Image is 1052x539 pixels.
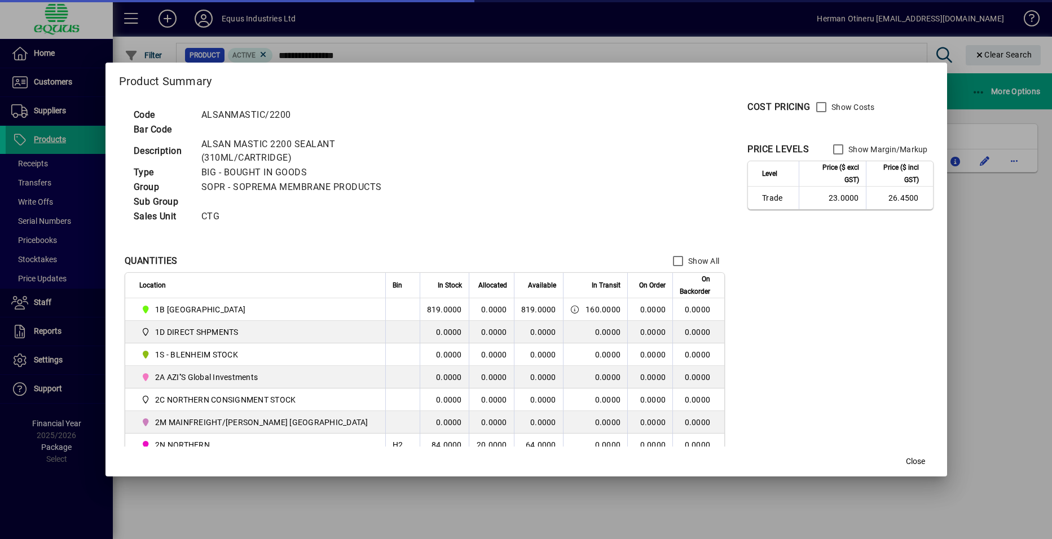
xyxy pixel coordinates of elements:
td: 0.0000 [672,388,724,411]
td: BIG - BOUGHT IN GOODS [196,165,401,180]
td: 0.0000 [420,388,469,411]
td: CTG [196,209,401,224]
td: 0.0000 [514,343,563,366]
span: 1B [GEOGRAPHIC_DATA] [155,304,245,315]
span: In Stock [438,279,462,291]
td: 0.0000 [469,366,514,388]
span: Price ($ incl GST) [873,161,919,186]
span: Bin [393,279,402,291]
span: Price ($ excl GST) [806,161,859,186]
div: COST PRICING [747,100,810,114]
td: 0.0000 [514,388,563,411]
td: 0.0000 [672,366,724,388]
td: Type [128,165,196,180]
span: 0.0000 [595,350,621,359]
span: 1S - BLENHEIM STOCK [155,349,238,360]
span: On Order [639,279,666,291]
label: Show Margin/Markup [846,144,928,155]
span: 1D DIRECT SHPMENTS [155,326,239,338]
td: 0.0000 [514,366,563,388]
td: 0.0000 [469,343,514,366]
span: 0.0000 [595,373,621,382]
td: H2 [385,434,420,456]
span: Location [139,279,166,291]
span: Allocated [478,279,507,291]
span: 0.0000 [595,440,621,449]
span: 2A AZI''S Global Investments [155,372,258,383]
td: Group [128,180,196,195]
span: 2C NORTHERN CONSIGNMENT STOCK [155,394,296,405]
td: Sales Unit [128,209,196,224]
td: 0.0000 [514,321,563,343]
span: Level [762,167,777,180]
td: ALSAN MASTIC 2200 SEALANT (310ML/CARTRIDGE) [196,137,401,165]
td: 0.0000 [420,343,469,366]
td: 819.0000 [514,298,563,321]
td: 0.0000 [469,411,514,434]
div: PRICE LEVELS [747,143,809,156]
span: 0.0000 [595,395,621,404]
label: Show All [686,255,719,267]
h2: Product Summary [105,63,947,95]
td: 0.0000 [672,411,724,434]
span: 2M MAINFREIGHT/OWENS AUCKLAND [139,416,373,429]
td: 0.0000 [420,366,469,388]
span: 0.0000 [640,373,666,382]
td: ALSANMASTIC/2200 [196,108,401,122]
span: Trade [762,192,792,204]
td: 819.0000 [420,298,469,321]
td: 0.0000 [469,388,514,411]
td: 0.0000 [672,298,724,321]
td: 0.0000 [469,321,514,343]
span: 1B BLENHEIM [139,303,373,316]
div: QUANTITIES [125,254,178,268]
span: 0.0000 [640,350,666,359]
span: 1S - BLENHEIM STOCK [139,348,373,361]
td: 0.0000 [469,298,514,321]
span: 0.0000 [595,328,621,337]
td: 0.0000 [514,411,563,434]
span: On Backorder [680,273,710,298]
span: 1D DIRECT SHPMENTS [139,325,373,339]
td: 64.0000 [514,434,563,456]
span: Available [528,279,556,291]
span: 0.0000 [640,440,666,449]
td: Description [128,137,196,165]
td: 0.0000 [672,321,724,343]
td: 26.4500 [866,187,933,209]
span: 0.0000 [640,418,666,427]
span: 0.0000 [640,305,666,314]
td: 20.0000 [469,434,514,456]
span: 0.0000 [595,418,621,427]
span: 160.0000 [586,304,620,315]
button: Close [897,452,934,472]
span: 2C NORTHERN CONSIGNMENT STOCK [139,393,373,407]
span: 0.0000 [640,395,666,404]
td: 23.0000 [799,187,866,209]
span: 2N NORTHERN [155,439,210,450]
td: 0.0000 [420,411,469,434]
span: Close [906,456,925,467]
td: 84.0000 [420,434,469,456]
span: In Transit [592,279,620,291]
td: Bar Code [128,122,196,137]
span: 0.0000 [640,328,666,337]
td: 0.0000 [420,321,469,343]
span: 2M MAINFREIGHT/[PERSON_NAME] [GEOGRAPHIC_DATA] [155,417,368,428]
span: 2N NORTHERN [139,438,373,452]
td: SOPR - SOPREMA MEMBRANE PRODUCTS [196,180,401,195]
td: 0.0000 [672,434,724,456]
td: Code [128,108,196,122]
td: 0.0000 [672,343,724,366]
label: Show Costs [829,101,875,113]
span: 2A AZI''S Global Investments [139,370,373,384]
td: Sub Group [128,195,196,209]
